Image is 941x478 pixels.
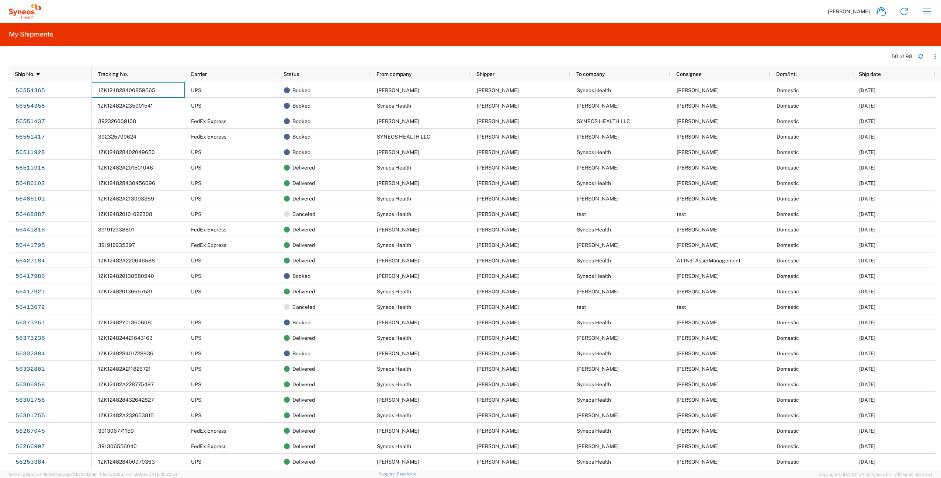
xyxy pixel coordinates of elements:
[191,134,226,140] span: FedEx Express
[777,273,799,279] span: Domestic
[67,472,97,477] span: [DATE] 10:32:38
[677,180,719,186] span: Shannon Waters
[476,71,494,77] span: Shipper
[191,320,201,325] span: UPS
[191,87,201,93] span: UPS
[859,103,875,109] span: 08/20/2025
[477,350,519,356] span: Karen Nunley
[191,196,201,202] span: UPS
[15,286,45,297] a: 56417921
[477,381,519,387] span: Shannon Waters
[577,335,619,341] span: Ellenor Scheg
[777,180,799,186] span: Domestic
[191,366,201,372] span: UPS
[292,423,315,439] span: Delivered
[292,222,315,237] span: Delivered
[15,193,45,205] a: 56486101
[191,428,226,434] span: FedEx Express
[15,456,45,468] a: 56253384
[777,258,799,264] span: Domestic
[98,71,128,77] span: Tracking No.
[98,428,134,434] span: 391306771159
[777,320,799,325] span: Domestic
[577,196,619,202] span: Laura Diaz
[377,227,419,233] span: Victoria Wilson
[191,397,201,403] span: UPS
[477,211,519,217] span: Shannon Waters
[576,71,605,77] span: To company
[98,118,136,124] span: 392326009108
[98,320,153,325] span: 1ZK12482Y013606081
[677,459,719,465] span: Shannon Waters
[15,162,45,174] a: 56511918
[859,149,875,155] span: 08/15/2025
[191,118,226,124] span: FedEx Express
[15,425,45,437] a: 56267045
[15,71,34,77] span: Ship No.
[15,348,45,359] a: 56332884
[98,273,154,279] span: 1ZK124820138580940
[377,443,411,449] span: Syneos Health
[15,100,45,112] a: 56554358
[859,335,875,341] span: 08/01/2025
[98,165,153,171] span: 1ZK12482A201501046
[376,71,412,77] span: From company
[676,71,702,77] span: Consignee
[98,242,135,248] span: 391912935397
[677,242,719,248] span: Victoria Wilson
[677,258,740,264] span: ATTN:ITAssetManagement
[577,180,611,186] span: Syneos Health
[777,459,799,465] span: Domestic
[777,350,799,356] span: Domestic
[577,118,630,124] span: SYNEOS HEALTH LLC
[191,273,201,279] span: UPS
[859,134,875,140] span: 08/20/2025
[191,289,201,294] span: UPS
[98,103,153,109] span: 1ZK12482A235901541
[777,397,799,403] span: Domestic
[377,459,419,465] span: Jeremiah Oakley
[477,412,519,418] span: Shannon Waters
[191,350,201,356] span: UPS
[859,381,875,387] span: 07/25/2025
[777,443,799,449] span: Domestic
[477,134,519,140] span: Shannon Waters
[15,239,45,251] a: 56441795
[577,103,619,109] span: Kelsey Thomas
[777,118,799,124] span: Domestic
[377,87,419,93] span: Kelsey Thomas
[477,273,519,279] span: Rita Blalock
[777,428,799,434] span: Domestic
[859,350,875,356] span: 07/29/2025
[98,443,137,449] span: 391306556040
[677,350,719,356] span: Shannon Waters
[677,165,719,171] span: Addie McCuen
[828,8,870,15] span: [PERSON_NAME]
[777,335,799,341] span: Domestic
[292,299,315,315] span: Canceled
[292,206,315,222] span: Canceled
[777,242,799,248] span: Domestic
[292,83,310,98] span: Booked
[15,363,45,375] a: 56332881
[859,320,875,325] span: 08/01/2025
[777,412,799,418] span: Domestic
[859,196,875,202] span: 08/13/2025
[377,165,411,171] span: Syneos Health
[377,428,419,434] span: Barbara Jenkins
[377,304,411,310] span: Syneos Health
[677,273,719,279] span: Shannon Waters
[677,304,686,310] span: test
[98,149,155,155] span: 1ZK124828402049650
[292,361,315,377] span: Delivered
[677,103,719,109] span: Kelsey Thomas
[191,242,226,248] span: FedEx Express
[191,165,201,171] span: UPS
[191,258,201,264] span: UPS
[859,242,875,248] span: 08/08/2025
[859,304,875,310] span: 08/06/2025
[477,227,519,233] span: Victoria Wilson
[15,270,45,282] a: 56417986
[677,381,719,387] span: Suzy Johnson
[777,304,799,310] span: Domestic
